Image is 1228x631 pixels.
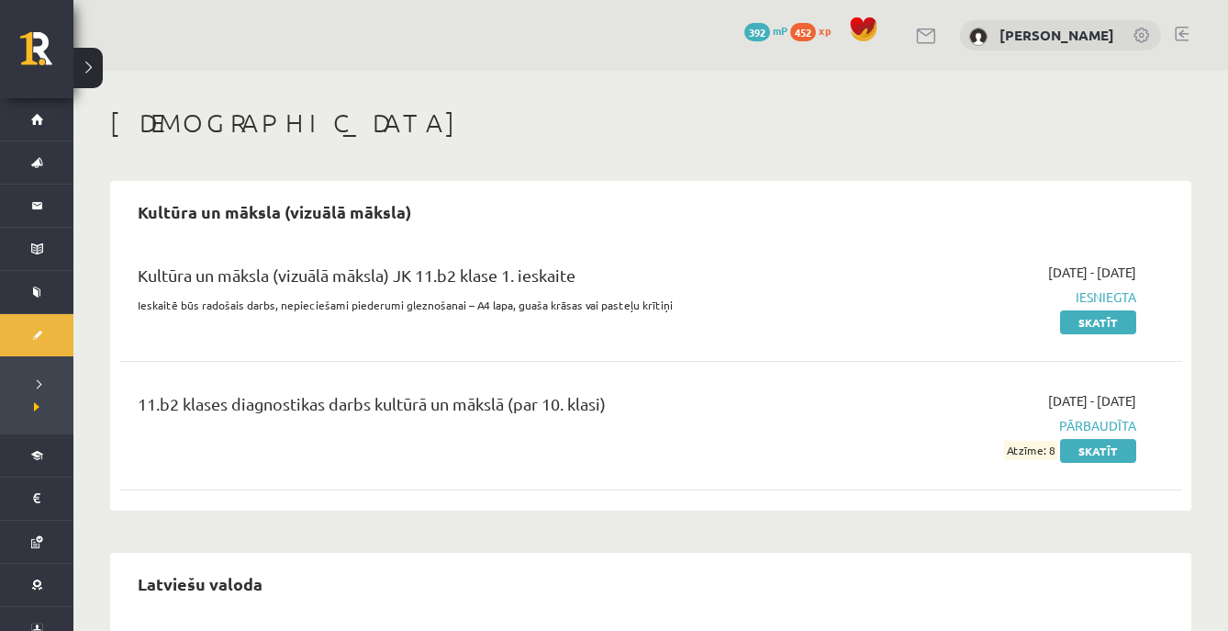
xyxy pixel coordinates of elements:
span: [DATE] - [DATE] [1048,391,1136,411]
a: 452 xp [790,23,840,38]
span: 392 [744,23,770,41]
span: 452 [790,23,816,41]
a: Skatīt [1060,310,1136,334]
h2: Kultūra un māksla (vizuālā māksla) [119,190,430,233]
img: Laura Liepiņa [969,28,988,46]
a: 392 mP [744,23,787,38]
div: 11.b2 klases diagnostikas darbs kultūrā un mākslā (par 10. klasi) [138,391,794,425]
span: xp [819,23,831,38]
span: Pārbaudīta [821,416,1136,435]
h1: [DEMOGRAPHIC_DATA] [110,107,1191,139]
span: Iesniegta [821,287,1136,307]
div: Kultūra un māksla (vizuālā māksla) JK 11.b2 klase 1. ieskaite [138,263,794,297]
span: [DATE] - [DATE] [1048,263,1136,282]
span: mP [773,23,787,38]
a: Rīgas 1. Tālmācības vidusskola [20,32,73,78]
p: Ieskaitē būs radošais darbs, nepieciešami piederumi gleznošanai – A4 lapa, guaša krāsas vai paste... [138,297,794,313]
a: Skatīt [1060,439,1136,463]
a: [PERSON_NAME] [999,26,1114,44]
span: Atzīme: 8 [1004,441,1057,460]
h2: Latviešu valoda [119,562,281,605]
